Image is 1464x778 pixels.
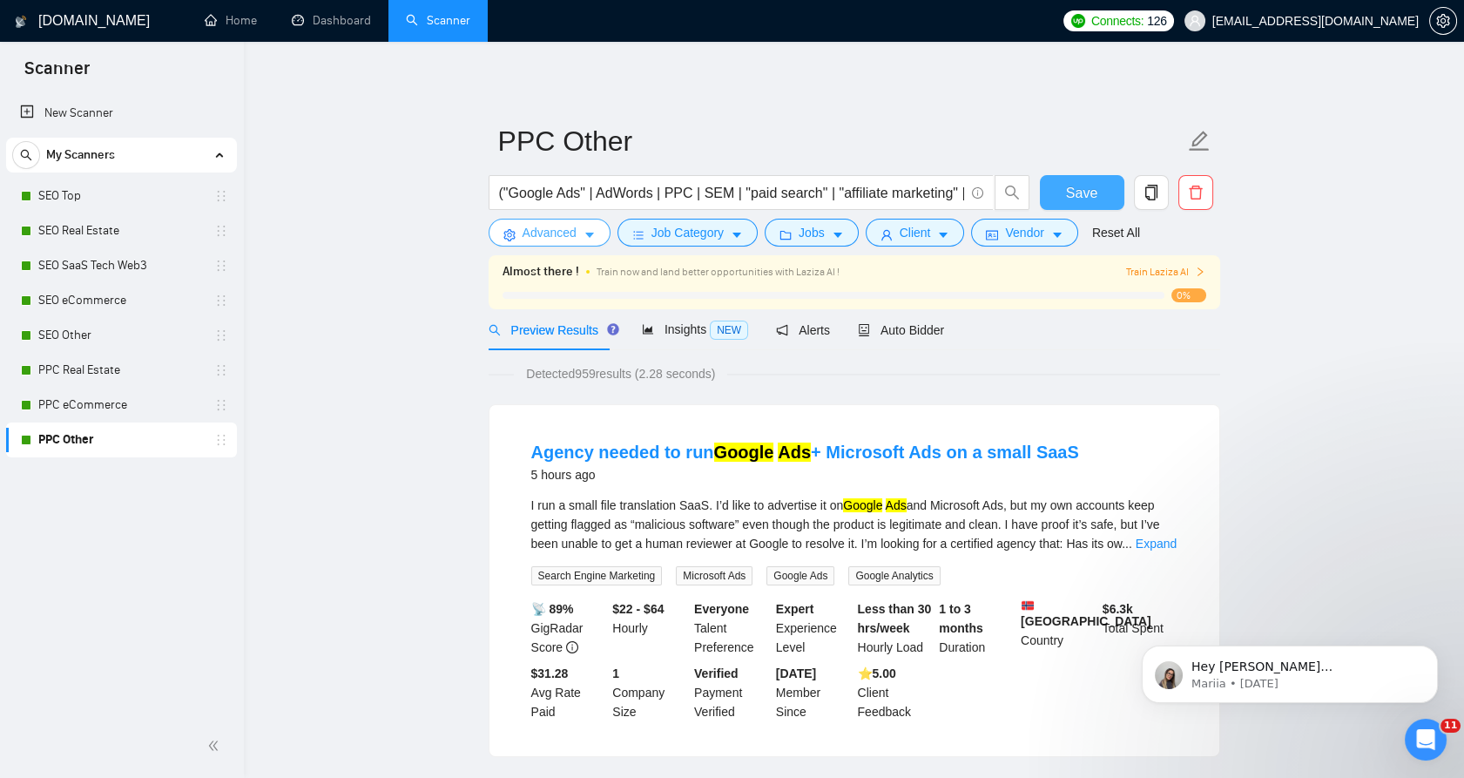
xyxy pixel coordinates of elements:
div: GigRadar Score [528,599,610,657]
span: Google Analytics [848,566,940,585]
span: 0% [1171,288,1206,302]
a: PPC Other [38,423,204,457]
div: Payment Verified [691,664,772,721]
span: caret-down [731,228,743,241]
b: Verified [694,666,739,680]
span: user [880,228,893,241]
span: Almost there ! [503,262,579,281]
mark: Google [714,443,774,462]
span: right [1195,267,1205,277]
span: double-left [207,737,225,754]
div: 5 hours ago [531,464,1079,485]
div: Country [1017,599,1099,657]
span: caret-down [584,228,596,241]
span: NEW [710,321,748,340]
a: SEO eCommerce [38,283,204,318]
span: Google Ads [766,566,834,585]
b: [GEOGRAPHIC_DATA] [1021,599,1151,628]
span: Job Category [651,223,724,242]
mark: Ads [886,498,907,512]
span: Alerts [776,323,830,337]
b: ⭐️ 5.00 [858,666,896,680]
li: My Scanners [6,138,237,457]
a: homeHome [205,13,257,28]
div: Total Spent [1099,599,1181,657]
span: delete [1179,185,1212,200]
button: userClientcaret-down [866,219,965,247]
div: I run a small file translation SaaS. I’d like to advertise it on and Microsoft Ads, but my own ac... [531,496,1177,553]
span: edit [1188,130,1211,152]
span: search [995,185,1029,200]
span: 11 [1440,719,1461,733]
button: search [12,141,40,169]
button: search [995,175,1029,210]
span: Save [1066,182,1097,204]
img: 🇳🇴 [1022,599,1034,612]
mark: Google [843,498,882,512]
li: New Scanner [6,96,237,131]
span: Insights [642,322,748,336]
span: holder [214,363,228,377]
b: 📡 89% [531,602,574,616]
span: holder [214,328,228,342]
span: search [489,324,501,336]
a: SEO SaaS Tech Web3 [38,248,204,283]
span: caret-down [937,228,949,241]
a: New Scanner [20,96,223,131]
img: logo [15,8,27,36]
a: PPC eCommerce [38,388,204,423]
span: Detected 959 results (2.28 seconds) [514,364,727,383]
span: holder [214,433,228,447]
span: user [1189,15,1201,27]
span: search [13,149,39,161]
a: Agency needed to runGoogle Ads+ Microsoft Ads on a small SaaS [531,443,1079,462]
span: bars [632,228,644,241]
button: barsJob Categorycaret-down [617,219,758,247]
button: delete [1178,175,1213,210]
span: area-chart [642,323,654,335]
button: idcardVendorcaret-down [971,219,1077,247]
button: Train Laziza AI [1125,264,1205,281]
input: Scanner name... [498,119,1184,163]
span: notification [776,324,788,336]
span: info-circle [566,641,578,653]
b: Less than 30 hrs/week [858,602,932,635]
span: setting [1430,14,1456,28]
span: My Scanners [46,138,115,173]
span: ... [1122,537,1132,551]
span: Advanced [523,223,577,242]
input: Search Freelance Jobs... [499,182,964,204]
b: Everyone [694,602,749,616]
b: 1 to 3 months [939,602,983,635]
div: Duration [935,599,1017,657]
span: idcard [986,228,998,241]
div: Experience Level [772,599,854,657]
b: $ 6.3k [1103,602,1133,616]
a: searchScanner [406,13,470,28]
span: Microsoft Ads [676,566,752,585]
span: Connects: [1091,11,1144,30]
div: Member Since [772,664,854,721]
span: folder [779,228,792,241]
span: robot [858,324,870,336]
span: Train now and land better opportunities with Laziza AI ! [597,266,840,278]
button: settingAdvancedcaret-down [489,219,611,247]
span: 126 [1147,11,1166,30]
b: [DATE] [776,666,816,680]
span: holder [214,224,228,238]
div: Hourly [609,599,691,657]
a: dashboardDashboard [292,13,371,28]
button: Save [1040,175,1124,210]
b: $22 - $64 [612,602,664,616]
a: SEO Top [38,179,204,213]
b: $31.28 [531,666,569,680]
div: Company Size [609,664,691,721]
b: 1 [612,666,619,680]
span: Auto Bidder [858,323,944,337]
span: Search Engine Marketing [531,566,663,585]
span: holder [214,294,228,308]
